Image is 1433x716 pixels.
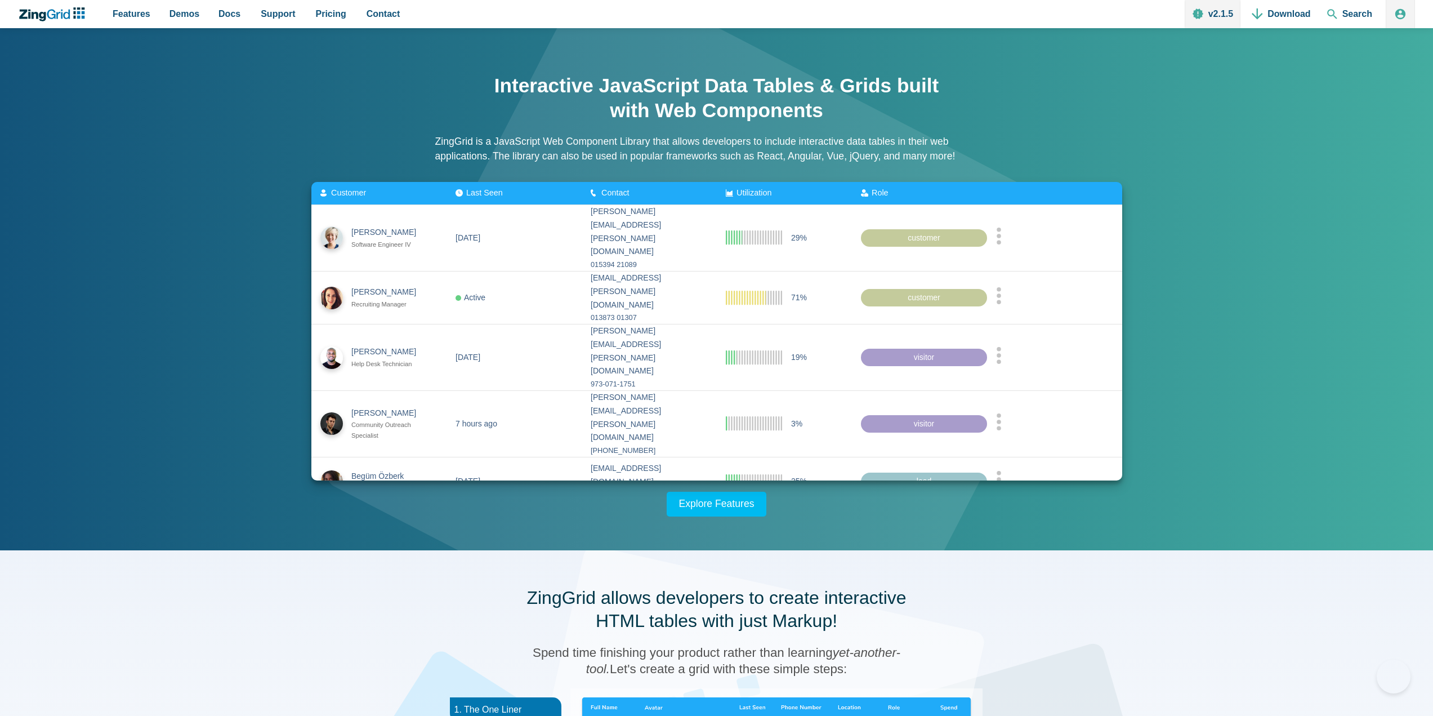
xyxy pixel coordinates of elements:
[591,324,708,378] div: [PERSON_NAME][EMAIL_ADDRESS][PERSON_NAME][DOMAIN_NAME]
[456,475,480,488] div: [DATE]
[791,475,807,488] span: 25%
[351,420,426,441] div: Community Outreach Specialist
[861,348,987,366] div: visitor
[667,492,767,517] a: Explore Features
[351,286,426,299] div: [PERSON_NAME]
[316,6,346,21] span: Pricing
[351,406,426,420] div: [PERSON_NAME]
[520,644,914,677] h3: Spend time finishing your product rather than learning Let's create a grid with these simple steps:
[591,272,708,312] div: [EMAIL_ADDRESS][PERSON_NAME][DOMAIN_NAME]
[456,291,485,304] div: Active
[861,288,987,306] div: customer
[367,6,400,21] span: Contact
[351,345,426,359] div: [PERSON_NAME]
[331,188,366,197] span: Customer
[791,350,807,364] span: 19%
[351,469,426,483] div: Begüm Özberk
[492,73,942,123] h1: Interactive JavaScript Data Tables & Grids built with Web Components
[351,226,426,239] div: [PERSON_NAME]
[601,188,630,197] span: Contact
[456,231,480,244] div: [DATE]
[591,312,708,324] div: 013873 01307
[456,350,480,364] div: [DATE]
[351,299,426,310] div: Recruiting Manager
[435,134,998,164] p: ZingGrid is a JavaScript Web Component Library that allows developers to include interactive data...
[113,6,150,21] span: Features
[861,229,987,247] div: customer
[591,391,708,444] div: [PERSON_NAME][EMAIL_ADDRESS][PERSON_NAME][DOMAIN_NAME]
[736,188,771,197] span: Utilization
[591,444,708,457] div: [PHONE_NUMBER]
[351,359,426,370] div: Help Desk Technician
[261,6,295,21] span: Support
[218,6,240,21] span: Docs
[591,205,708,259] div: [PERSON_NAME][EMAIL_ADDRESS][PERSON_NAME][DOMAIN_NAME]
[591,462,708,489] div: [EMAIL_ADDRESS][DOMAIN_NAME]
[591,378,708,390] div: 973-071-1751
[169,6,199,21] span: Demos
[520,586,914,633] h2: ZingGrid allows developers to create interactive HTML tables with just Markup!
[18,7,91,21] a: ZingChart Logo. Click to return to the homepage
[1377,660,1410,693] iframe: Toggle Customer Support
[466,188,503,197] span: Last Seen
[872,188,889,197] span: Role
[791,231,807,244] span: 29%
[861,473,987,491] div: lead
[456,417,497,430] div: 7 hours ago
[861,415,987,433] div: visitor
[591,259,708,271] div: 015394 21089
[351,239,426,250] div: Software Engineer IV
[791,417,802,430] span: 3%
[791,291,807,304] span: 71%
